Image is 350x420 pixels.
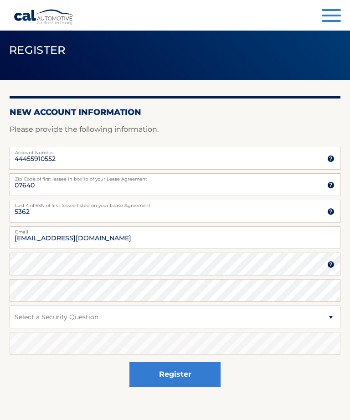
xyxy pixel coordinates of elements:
label: Email [10,226,340,233]
p: Please provide the following information. [10,123,340,136]
input: Zip Code [10,173,340,196]
img: tooltip.svg [327,261,335,268]
label: Last 4 of SSN of first lessee listed on your Lease Agreement [10,200,340,207]
input: SSN or EIN (last 4 digits only) [10,200,340,223]
img: tooltip.svg [327,208,335,215]
button: Register [129,362,221,387]
button: Menu [322,9,341,24]
label: Account Number [10,147,340,154]
h2: New Account Information [10,107,340,117]
input: Email [10,226,340,249]
input: Account Number [10,147,340,170]
label: Zip Code of first lessee in box 1b of your Lease Agreement [10,173,340,181]
a: Cal Automotive [14,9,74,25]
span: Register [9,43,66,57]
img: tooltip.svg [327,155,335,162]
img: tooltip.svg [327,181,335,189]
